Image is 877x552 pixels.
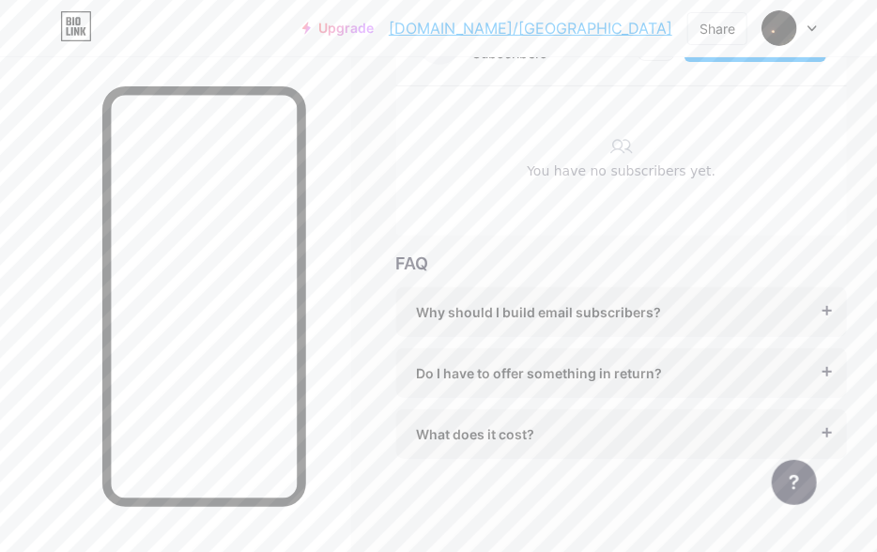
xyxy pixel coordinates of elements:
div: FAQ [396,251,847,276]
img: gina purwaningtias [762,10,797,46]
a: [DOMAIN_NAME]/[GEOGRAPHIC_DATA] [389,17,672,39]
span: What does it cost? [417,424,535,444]
span: Do I have to offer something in return? [417,363,663,383]
a: Upgrade [302,21,374,36]
div: Share [700,19,735,38]
div: You have no subscribers yet. [417,161,826,191]
span: Why should I build email subscribers? [417,302,662,322]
